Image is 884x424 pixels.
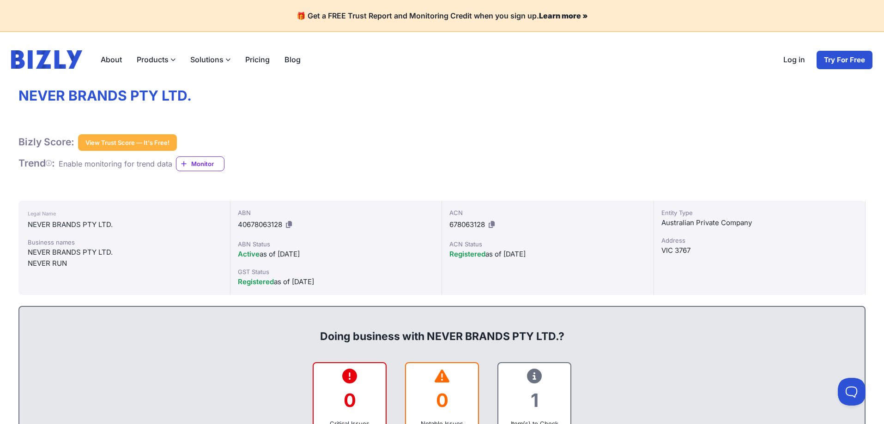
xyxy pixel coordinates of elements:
div: NEVER BRANDS PTY LTD. [28,247,221,258]
div: ACN [449,208,646,217]
div: ABN Status [238,239,435,249]
span: 40678063128 [238,220,282,229]
div: ABN [238,208,435,217]
a: About [93,50,129,69]
div: GST Status [238,267,435,276]
a: Pricing [238,50,277,69]
span: Trend : [18,157,55,169]
span: Registered [238,277,274,286]
div: Address [661,236,858,245]
a: Log in [776,50,812,70]
span: 678063128 [449,220,485,229]
div: as of [DATE] [449,249,646,260]
h1: NEVER BRANDS PTY LTD. [18,87,866,105]
label: Products [129,50,183,69]
div: NEVER RUN [28,258,221,269]
div: 0 [413,382,471,419]
div: Business names [28,238,221,247]
div: ACN Status [449,239,646,249]
span: Active [238,250,260,258]
a: Try For Free [816,50,873,70]
a: Monitor [176,156,224,171]
button: View Trust Score — It's Free! [78,134,177,151]
div: 1 [506,382,563,419]
div: Entity Type [661,208,858,217]
div: as of [DATE] [238,276,435,287]
span: Registered [449,250,485,258]
div: VIC 3767 [661,245,858,256]
div: Doing business with NEVER BRANDS PTY LTD.? [29,314,855,344]
label: Solutions [183,50,238,69]
h4: 🎁 Get a FREE Trust Report and Monitoring Credit when you sign up. [11,11,873,20]
div: 0 [321,382,378,419]
a: Learn more » [539,11,588,20]
div: NEVER BRANDS PTY LTD. [28,219,221,230]
div: Australian Private Company [661,217,858,228]
a: Blog [277,50,308,69]
span: Monitor [191,159,224,168]
div: Enable monitoring for trend data [59,158,172,169]
div: as of [DATE] [238,249,435,260]
div: Legal Name [28,208,221,219]
h1: Bizly Score: [18,136,74,148]
img: bizly_logo.svg [11,50,82,69]
iframe: Toggle Customer Support [838,378,866,406]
